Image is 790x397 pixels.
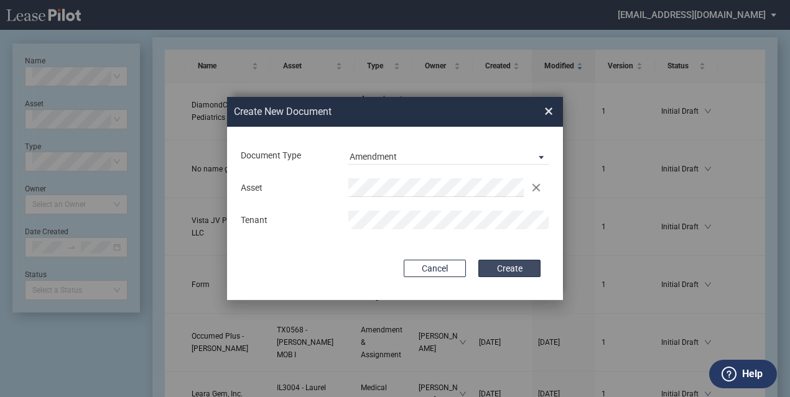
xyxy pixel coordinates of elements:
div: Amendment [350,152,397,162]
div: Document Type [234,150,342,162]
md-dialog: Create New ... [227,97,563,301]
div: Asset [234,182,342,194]
h2: Create New Document [234,105,500,119]
label: Help [742,366,763,382]
div: Tenant [234,214,342,227]
button: Cancel [404,260,466,277]
span: × [544,101,553,121]
button: Create [478,260,541,277]
md-select: Document Type: Amendment [348,146,549,165]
